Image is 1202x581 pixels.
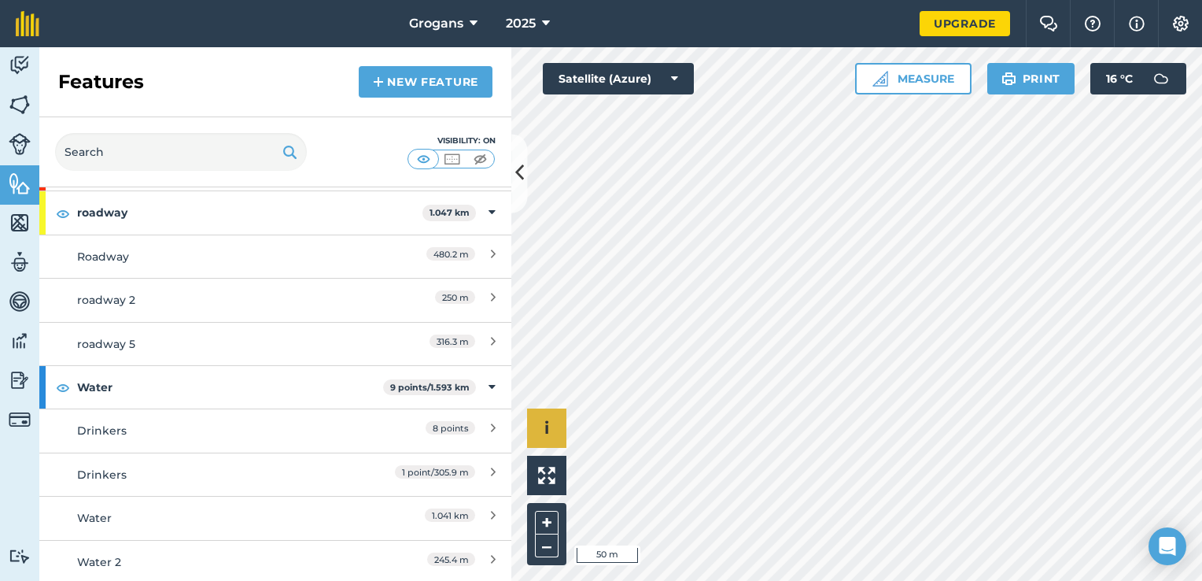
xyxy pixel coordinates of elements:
img: svg+xml;base64,PD94bWwgdmVyc2lvbj0iMS4wIiBlbmNvZGluZz0idXRmLTgiPz4KPCEtLSBHZW5lcmF0b3I6IEFkb2JlIE... [9,409,31,431]
img: svg+xml;base64,PHN2ZyB4bWxucz0iaHR0cDovL3d3dy53My5vcmcvMjAwMC9zdmciIHdpZHRoPSI1NiIgaGVpZ2h0PSI2MC... [9,93,31,117]
img: svg+xml;base64,PHN2ZyB4bWxucz0iaHR0cDovL3d3dy53My5vcmcvMjAwMC9zdmciIHdpZHRoPSIxOCIgaGVpZ2h0PSIyNC... [56,378,70,397]
strong: Water [77,366,383,409]
img: svg+xml;base64,PHN2ZyB4bWxucz0iaHR0cDovL3d3dy53My5vcmcvMjAwMC9zdmciIHdpZHRoPSI1MCIgaGVpZ2h0PSI0MC... [470,151,490,167]
img: svg+xml;base64,PD94bWwgdmVyc2lvbj0iMS4wIiBlbmNvZGluZz0idXRmLTgiPz4KPCEtLSBHZW5lcmF0b3I6IEFkb2JlIE... [9,290,31,313]
span: 245.4 m [427,553,475,566]
span: 316.3 m [430,335,475,348]
div: Open Intercom Messenger [1149,527,1186,565]
img: svg+xml;base64,PHN2ZyB4bWxucz0iaHR0cDovL3d3dy53My5vcmcvMjAwMC9zdmciIHdpZHRoPSIxOSIgaGVpZ2h0PSIyNC... [282,142,297,161]
a: Water1.041 km [39,496,511,539]
img: Four arrows, one pointing top left, one top right, one bottom right and the last bottom left [538,467,555,484]
a: Upgrade [920,11,1010,36]
img: svg+xml;base64,PHN2ZyB4bWxucz0iaHR0cDovL3d3dy53My5vcmcvMjAwMC9zdmciIHdpZHRoPSI1NiIgaGVpZ2h0PSI2MC... [9,211,31,235]
img: Ruler icon [872,71,888,87]
span: 480.2 m [426,247,475,261]
img: svg+xml;base64,PD94bWwgdmVyc2lvbj0iMS4wIiBlbmNvZGluZz0idXRmLTgiPz4KPCEtLSBHZW5lcmF0b3I6IEFkb2JlIE... [9,133,31,155]
a: roadway 2250 m [39,278,511,321]
span: Grogans [409,14,463,33]
img: Two speech bubbles overlapping with the left bubble in the forefront [1039,16,1058,31]
strong: roadway [77,191,422,234]
img: svg+xml;base64,PHN2ZyB4bWxucz0iaHR0cDovL3d3dy53My5vcmcvMjAwMC9zdmciIHdpZHRoPSIxOSIgaGVpZ2h0PSIyNC... [1001,69,1016,88]
img: svg+xml;base64,PHN2ZyB4bWxucz0iaHR0cDovL3d3dy53My5vcmcvMjAwMC9zdmciIHdpZHRoPSIxNyIgaGVpZ2h0PSIxNy... [1129,14,1145,33]
span: 16 ° C [1106,63,1133,94]
div: Water9 points/1.593 km [39,366,511,409]
div: Roadway [77,248,356,265]
button: + [535,511,559,535]
div: Water [77,509,356,527]
button: i [527,409,566,448]
a: Drinkers8 points [39,409,511,452]
div: Drinkers [77,422,356,439]
span: i [544,418,549,438]
div: Drinkers [77,466,356,483]
a: Roadway480.2 m [39,235,511,278]
a: roadway 5316.3 m [39,322,511,365]
span: 250 m [435,290,475,304]
img: fieldmargin Logo [16,11,39,36]
button: Measure [855,63,972,94]
img: A cog icon [1171,16,1190,31]
img: svg+xml;base64,PD94bWwgdmVyc2lvbj0iMS4wIiBlbmNvZGluZz0idXRmLTgiPz4KPCEtLSBHZW5lcmF0b3I6IEFkb2JlIE... [9,329,31,353]
span: 1.041 km [425,509,475,522]
div: roadway1.047 km [39,191,511,234]
img: svg+xml;base64,PD94bWwgdmVyc2lvbj0iMS4wIiBlbmNvZGluZz0idXRmLTgiPz4KPCEtLSBHZW5lcmF0b3I6IEFkb2JlIE... [9,250,31,274]
a: Drinkers1 point/305.9 m [39,453,511,496]
div: Water 2 [77,553,356,571]
h2: Features [58,69,144,94]
img: svg+xml;base64,PHN2ZyB4bWxucz0iaHR0cDovL3d3dy53My5vcmcvMjAwMC9zdmciIHdpZHRoPSI1MCIgaGVpZ2h0PSI0MC... [414,151,433,167]
button: – [535,535,559,557]
img: svg+xml;base64,PD94bWwgdmVyc2lvbj0iMS4wIiBlbmNvZGluZz0idXRmLTgiPz4KPCEtLSBHZW5lcmF0b3I6IEFkb2JlIE... [9,54,31,77]
div: Visibility: On [407,135,496,147]
img: svg+xml;base64,PHN2ZyB4bWxucz0iaHR0cDovL3d3dy53My5vcmcvMjAwMC9zdmciIHdpZHRoPSI1NiIgaGVpZ2h0PSI2MC... [9,172,31,195]
a: New feature [359,66,492,98]
strong: 1.047 km [430,207,470,218]
img: svg+xml;base64,PD94bWwgdmVyc2lvbj0iMS4wIiBlbmNvZGluZz0idXRmLTgiPz4KPCEtLSBHZW5lcmF0b3I6IEFkb2JlIE... [1145,63,1177,94]
span: 8 points [426,421,475,435]
div: roadway 5 [77,335,356,353]
img: svg+xml;base64,PHN2ZyB4bWxucz0iaHR0cDovL3d3dy53My5vcmcvMjAwMC9zdmciIHdpZHRoPSIxNCIgaGVpZ2h0PSIyNC... [373,72,384,91]
img: svg+xml;base64,PD94bWwgdmVyc2lvbj0iMS4wIiBlbmNvZGluZz0idXRmLTgiPz4KPCEtLSBHZW5lcmF0b3I6IEFkb2JlIE... [9,368,31,392]
button: Print [987,63,1075,94]
button: 16 °C [1090,63,1186,94]
img: A question mark icon [1083,16,1102,31]
div: roadway 2 [77,291,356,309]
button: Satellite (Azure) [543,63,694,94]
img: svg+xml;base64,PD94bWwgdmVyc2lvbj0iMS4wIiBlbmNvZGluZz0idXRmLTgiPz4KPCEtLSBHZW5lcmF0b3I6IEFkb2JlIE... [9,549,31,564]
span: 1 point / 305.9 m [395,465,475,479]
input: Search [55,133,307,171]
span: 2025 [506,14,536,33]
img: svg+xml;base64,PHN2ZyB4bWxucz0iaHR0cDovL3d3dy53My5vcmcvMjAwMC9zdmciIHdpZHRoPSI1MCIgaGVpZ2h0PSI0MC... [442,151,462,167]
strong: 9 points / 1.593 km [390,382,470,393]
